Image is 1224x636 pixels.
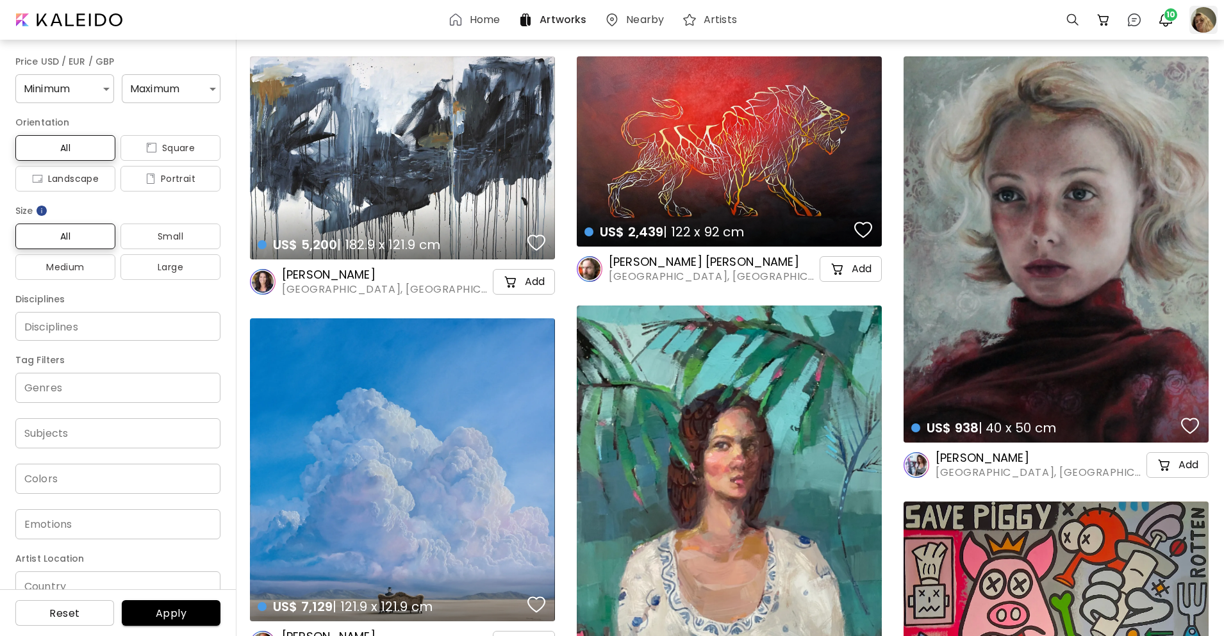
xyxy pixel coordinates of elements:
[132,607,210,620] span: Apply
[131,259,210,275] span: Large
[15,115,220,130] h6: Orientation
[258,236,524,253] h4: | 182.9 x 121.9 cm
[577,56,882,247] a: US$ 2,439| 122 x 92 cmfavoriteshttps://cdn.kaleido.art/CDN/Artwork/174965/Primary/medium.webp?upd...
[15,551,220,566] h6: Artist Location
[830,261,845,277] img: cart-icon
[282,267,490,282] h6: [PERSON_NAME]
[15,203,220,218] h6: Size
[120,224,220,249] button: Small
[15,135,115,161] button: All
[120,135,220,161] button: iconSquare
[15,224,115,249] button: All
[35,204,48,217] img: info
[273,598,333,616] span: US$ 7,129
[936,466,1144,480] span: [GEOGRAPHIC_DATA], [GEOGRAPHIC_DATA]
[524,592,549,617] button: favorites
[540,15,586,25] h6: Artworks
[258,598,524,615] h4: | 121.9 x 121.9 cm
[493,269,555,295] button: cart-iconAdd
[604,12,669,28] a: Nearby
[15,254,115,280] button: Medium
[911,420,1177,436] h4: | 40 x 50 cm
[15,54,220,69] h6: Price USD / EUR / GBP
[26,607,104,620] span: Reset
[26,229,105,244] span: All
[15,600,114,626] button: Reset
[146,143,157,153] img: icon
[851,217,875,243] button: favorites
[524,230,549,256] button: favorites
[470,15,500,25] h6: Home
[1164,8,1177,21] span: 10
[15,74,114,103] div: Minimum
[448,12,505,28] a: Home
[15,166,115,192] button: iconLandscape
[250,56,555,259] a: US$ 5,200| 182.9 x 121.9 cmfavoriteshttps://cdn.kaleido.art/CDN/Artwork/174515/Primary/medium.web...
[1146,452,1209,478] button: cart-iconAdd
[131,140,210,156] span: Square
[131,171,210,186] span: Portrait
[626,15,664,25] h6: Nearby
[936,450,1144,466] h6: [PERSON_NAME]
[120,254,220,280] button: Large
[518,12,591,28] a: Artworks
[609,270,817,284] span: [GEOGRAPHIC_DATA], [GEOGRAPHIC_DATA]
[1179,459,1198,471] h5: Add
[26,171,105,186] span: Landscape
[250,318,555,621] a: US$ 7,129| 121.9 x 121.9 cmfavoriteshttps://cdn.kaleido.art/CDN/Artwork/175009/Primary/medium.web...
[15,291,220,307] h6: Disciplines
[600,223,663,241] span: US$ 2,439
[904,450,1209,480] a: [PERSON_NAME][GEOGRAPHIC_DATA], [GEOGRAPHIC_DATA]cart-iconAdd
[122,600,220,626] button: Apply
[145,174,156,184] img: icon
[1158,12,1173,28] img: bellIcon
[131,229,210,244] span: Small
[1157,457,1172,473] img: cart-icon
[273,236,337,254] span: US$ 5,200
[704,15,737,25] h6: Artists
[120,166,220,192] button: iconPortrait
[852,263,872,275] h5: Add
[15,352,220,368] h6: Tag Filters
[32,174,43,184] img: icon
[682,12,742,28] a: Artists
[609,254,817,270] h6: [PERSON_NAME] [PERSON_NAME]
[577,254,882,284] a: [PERSON_NAME] [PERSON_NAME][GEOGRAPHIC_DATA], [GEOGRAPHIC_DATA]cart-iconAdd
[1127,12,1142,28] img: chatIcon
[282,282,490,297] span: [GEOGRAPHIC_DATA], [GEOGRAPHIC_DATA]
[927,419,979,437] span: US$ 938
[503,274,518,289] img: cart-icon
[26,259,105,275] span: Medium
[26,140,105,156] span: All
[820,256,882,282] button: cart-iconAdd
[250,267,555,297] a: [PERSON_NAME][GEOGRAPHIC_DATA], [GEOGRAPHIC_DATA]cart-iconAdd
[122,74,220,103] div: Maximum
[525,275,545,288] h5: Add
[1096,12,1111,28] img: cart
[584,224,850,240] h4: | 122 x 92 cm
[1155,9,1177,31] button: bellIcon10
[904,56,1209,443] a: US$ 938| 40 x 50 cmfavoriteshttps://cdn.kaleido.art/CDN/Artwork/175624/Primary/medium.webp?update...
[1178,413,1202,439] button: favorites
